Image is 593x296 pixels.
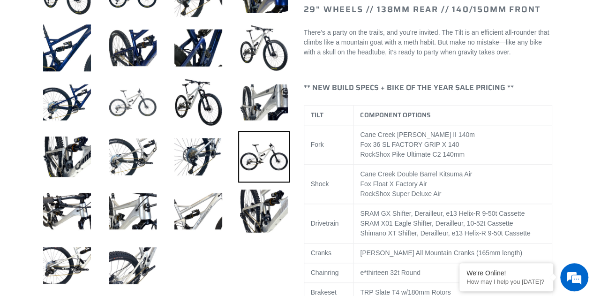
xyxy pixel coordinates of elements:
img: Load image into Gallery viewer, TILT - Complete Bike [173,131,224,182]
td: [PERSON_NAME] All Mountain Cranks (165mm length) [353,243,552,263]
img: Load image into Gallery viewer, TILT - Complete Bike [173,185,224,237]
td: Shock [304,164,353,204]
img: Load image into Gallery viewer, TILT - Complete Bike [41,22,93,74]
img: Load image into Gallery viewer, TILT - Complete Bike [173,76,224,128]
td: e*thirteen 32t Round [353,263,552,282]
img: Load image into Gallery viewer, TILT - Complete Bike [107,240,158,291]
img: Load image into Gallery viewer, TILT - Complete Bike [41,76,93,128]
h2: 29" Wheels // 138mm Rear // 140/150mm Front [304,5,552,15]
td: Chainring [304,263,353,282]
img: Load image into Gallery viewer, TILT - Complete Bike [173,22,224,74]
img: Load image into Gallery viewer, TILT - Complete Bike [238,131,290,182]
h4: ** NEW BUILD SPECS + BIKE OF THE YEAR SALE PRICING ** [304,83,552,92]
img: Load image into Gallery viewer, TILT - Complete Bike [41,240,93,291]
th: COMPONENT OPTIONS [353,105,552,125]
th: TILT [304,105,353,125]
div: We're Online! [466,269,546,277]
textarea: Type your message and hit 'Enter' [5,197,179,229]
img: Load image into Gallery viewer, TILT - Complete Bike [107,185,158,237]
img: Load image into Gallery viewer, TILT - Complete Bike [238,22,290,74]
td: Cranks [304,243,353,263]
img: Load image into Gallery viewer, TILT - Complete Bike [107,22,158,74]
img: Load image into Gallery viewer, TILT - Complete Bike [107,76,158,128]
td: Fork [304,125,353,164]
td: Cane Creek Double Barrel Kitsuma Air Fox Float X Factory Air RockShox Super Deluxe Air [353,164,552,204]
div: Minimize live chat window [154,5,176,27]
td: Drivetrain [304,204,353,243]
img: d_696896380_company_1647369064580_696896380 [30,47,53,70]
td: Cane Creek [PERSON_NAME] II 140m Fox 36 SL FACTORY GRIP X 140 RockShox Pike Ultimate C2 140mm [353,125,552,164]
div: Navigation go back [10,52,24,66]
img: Load image into Gallery viewer, TILT - Complete Bike [238,185,290,237]
span: We're online! [54,88,129,183]
img: Load image into Gallery viewer, TILT - Complete Bike [238,76,290,128]
div: Chat with us now [63,53,172,65]
p: How may I help you today? [466,278,546,285]
img: Load image into Gallery viewer, TILT - Complete Bike [107,131,158,182]
img: Load image into Gallery viewer, TILT - Complete Bike [41,131,93,182]
p: There’s a party on the trails, and you’re invited. The Tilt is an efficient all-rounder that clim... [304,28,552,57]
td: SRAM GX Shifter, Derailleur, e13 Helix-R 9-50t Cassette SRAM X01 Eagle Shifter, Derailleur, 10-52... [353,204,552,243]
img: Load image into Gallery viewer, TILT - Complete Bike [41,185,93,237]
